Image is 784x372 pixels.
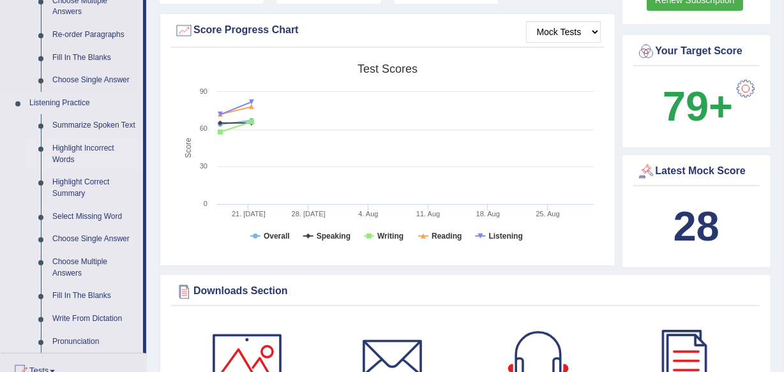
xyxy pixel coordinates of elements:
tspan: 21. [DATE] [232,210,266,218]
a: Write From Dictation [47,308,143,331]
text: 90 [200,87,207,95]
a: Choose Single Answer [47,228,143,251]
a: Fill In The Blanks [47,285,143,308]
tspan: 18. Aug [476,210,500,218]
a: Summarize Spoken Text [47,114,143,137]
div: Downloads Section [174,282,757,301]
text: 30 [200,162,207,170]
div: Score Progress Chart [174,21,601,40]
b: 79+ [663,83,733,130]
tspan: 25. Aug [536,210,559,218]
a: Listening Practice [24,92,143,115]
tspan: 4. Aug [358,210,378,218]
b: 28 [674,203,720,249]
div: Latest Mock Score [637,162,757,181]
a: Pronunciation [47,331,143,353]
text: 0 [204,200,207,207]
tspan: Reading [432,232,462,241]
text: 60 [200,124,207,132]
tspan: Overall [264,232,290,241]
a: Re-order Paragraphs [47,24,143,47]
tspan: 11. Aug [416,210,440,218]
a: Highlight Incorrect Words [47,137,143,171]
a: Fill In The Blanks [47,47,143,70]
tspan: Writing [377,232,403,241]
a: Choose Single Answer [47,69,143,92]
a: Select Missing Word [47,205,143,228]
a: Highlight Correct Summary [47,171,143,205]
tspan: 28. [DATE] [292,210,326,218]
tspan: Test scores [358,63,418,75]
tspan: Speaking [317,232,351,241]
a: Choose Multiple Answers [47,251,143,285]
tspan: Listening [489,232,523,241]
tspan: Score [184,138,193,158]
div: Your Target Score [637,42,757,61]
